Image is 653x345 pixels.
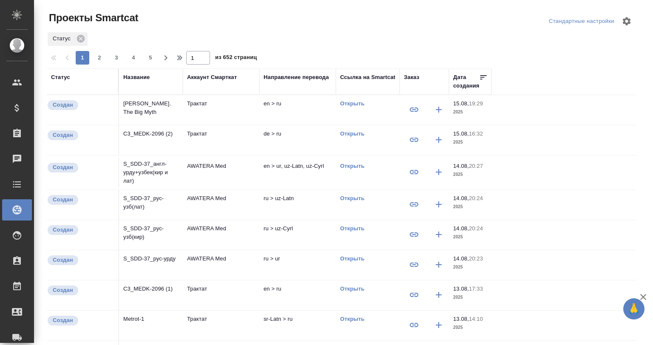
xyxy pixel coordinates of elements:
button: Привязать к существующему заказу [404,99,424,120]
p: 20:24 [469,195,483,201]
button: 3 [110,51,123,65]
button: Создать заказ [429,162,449,182]
p: ru > uz-Latn [264,194,332,203]
span: 4 [127,54,140,62]
span: 🙏 [627,300,641,318]
div: Название [123,73,150,82]
p: Создан [53,256,73,264]
p: Создан [53,195,73,204]
a: Открыть [340,100,364,107]
div: Ссылка на Smartcat [340,73,395,82]
p: S_SDD-37_рус-узб(кир) [123,224,179,241]
p: 14.08, [453,255,469,262]
p: 20:27 [469,163,483,169]
p: 2025 [453,138,487,147]
button: Создать заказ [429,99,449,120]
p: 2025 [453,203,487,211]
div: Заказ [404,73,419,82]
p: S_SDD-37_рус-узб(лат) [123,194,179,211]
p: Создан [53,316,73,325]
p: 15.08, [453,130,469,137]
span: Проекты Smartcat [47,11,138,25]
p: S_SDD-37_рус-урду [123,255,179,263]
button: 2 [93,51,106,65]
button: Создать заказ [429,224,449,245]
button: Привязать к существующему заказу [404,255,424,275]
div: Статус [51,73,70,82]
button: Создать заказ [429,315,449,335]
p: S_SDD-37_англ-урду+узбек(кир и лат) [123,160,179,185]
p: Создан [53,286,73,294]
p: 20:23 [469,255,483,262]
button: Привязать к существующему заказу [404,194,424,215]
td: Трактат [183,125,259,155]
p: ru > ur [264,255,332,263]
td: AWATERA Med [183,158,259,187]
p: 2025 [453,170,487,179]
p: 2025 [453,293,487,302]
p: 16:32 [469,130,483,137]
p: en > ur, uz-Latn, uz-Cyrl [264,162,332,170]
p: Metrot-1 [123,315,179,323]
a: Открыть [340,225,364,232]
td: AWATERA Med [183,250,259,280]
p: 20:24 [469,225,483,232]
button: Привязать к существующему заказу [404,285,424,305]
p: 2025 [453,263,487,271]
button: Создать заказ [429,194,449,215]
p: 17:33 [469,286,483,292]
button: Привязать к существующему заказу [404,315,424,335]
div: Дата создания [453,73,479,90]
p: 13.08, [453,316,469,322]
a: Открыть [340,286,364,292]
p: 19:29 [469,100,483,107]
p: [PERSON_NAME]. The Big Myth [123,99,179,116]
p: Создан [53,101,73,109]
td: Трактат [183,311,259,340]
td: Трактат [183,95,259,125]
p: sr-Latn > ru [264,315,332,323]
td: Трактат [183,280,259,310]
p: C3_MEDK-2096 (1) [123,285,179,293]
p: 14.08, [453,225,469,232]
button: Создать заказ [429,130,449,150]
p: 2025 [453,108,487,116]
button: Создать заказ [429,255,449,275]
span: 3 [110,54,123,62]
p: 2025 [453,323,487,332]
button: Привязать к существующему заказу [404,162,424,182]
p: 2025 [453,233,487,241]
div: split button [547,15,616,28]
td: AWATERA Med [183,190,259,220]
a: Открыть [340,316,364,322]
a: Открыть [340,195,364,201]
p: en > ru [264,285,332,293]
p: C3_MEDK-2096 (2) [123,130,179,138]
p: 14.08, [453,163,469,169]
button: Создать заказ [429,285,449,305]
p: Статус [53,34,74,43]
p: en > ru [264,99,332,108]
p: Создан [53,226,73,234]
a: Открыть [340,130,364,137]
button: Привязать к существующему заказу [404,224,424,245]
div: Направление перевода [264,73,329,82]
p: 15.08, [453,100,469,107]
span: из 652 страниц [215,52,257,65]
div: Аккаунт Смарткат [187,73,237,82]
a: Открыть [340,255,364,262]
p: 14.08, [453,195,469,201]
div: Статус [48,32,88,46]
p: 14:10 [469,316,483,322]
button: 🙏 [623,298,644,320]
p: de > ru [264,130,332,138]
span: 5 [144,54,157,62]
p: 13.08, [453,286,469,292]
p: Создан [53,163,73,172]
button: Привязать к существующему заказу [404,130,424,150]
a: Открыть [340,163,364,169]
p: Создан [53,131,73,139]
p: ru > uz-Cyrl [264,224,332,233]
button: 4 [127,51,140,65]
button: 5 [144,51,157,65]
